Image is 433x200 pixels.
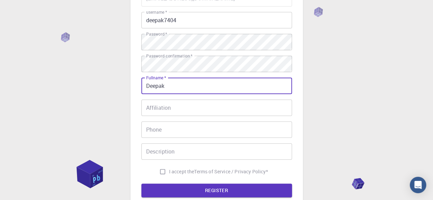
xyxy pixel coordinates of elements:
p: Terms of Service / Privacy Policy * [194,168,268,175]
span: I accept the [169,168,194,175]
label: Fullname [146,75,166,81]
div: Open Intercom Messenger [410,177,426,193]
a: Terms of Service / Privacy Policy* [194,168,268,175]
label: Password confirmation [146,53,192,59]
button: REGISTER [141,184,292,197]
label: username [146,9,167,15]
label: Password [146,31,167,37]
